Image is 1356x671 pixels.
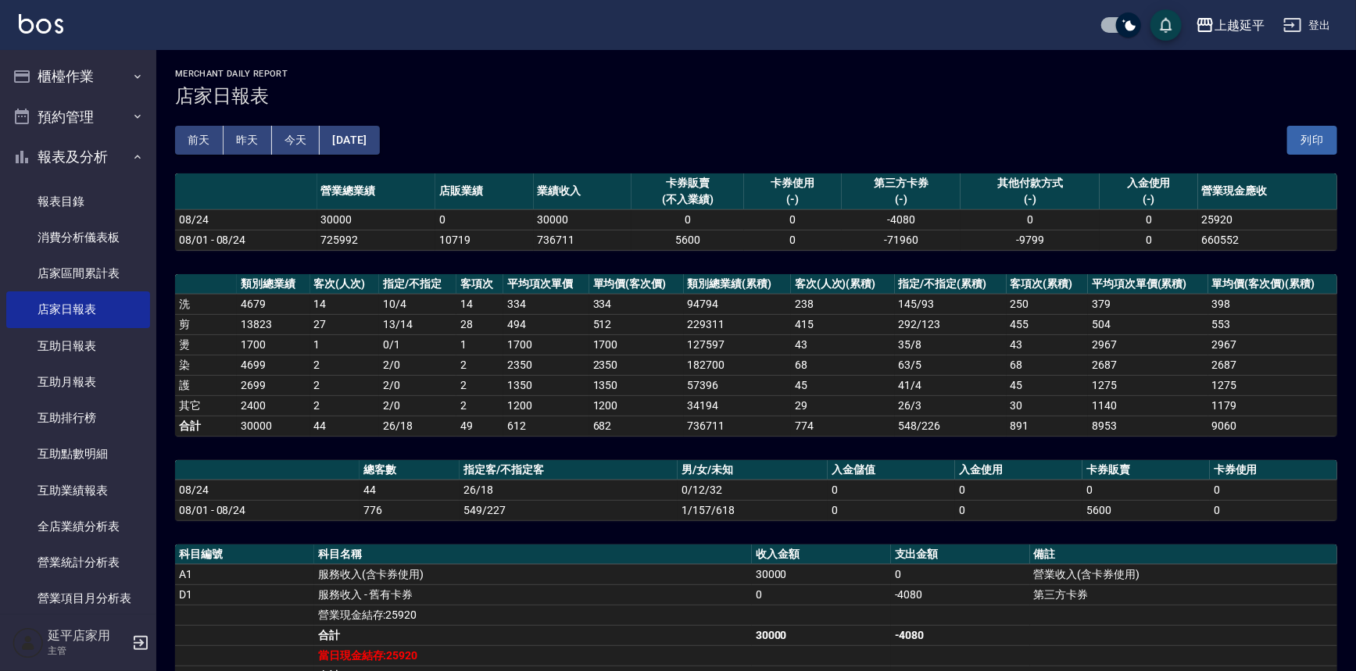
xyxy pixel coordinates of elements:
a: 互助業績報表 [6,473,150,509]
td: 68 [1007,355,1089,375]
td: 2 [456,395,504,416]
h2: Merchant Daily Report [175,69,1337,79]
td: 1200 [589,395,684,416]
a: 營業項目月分析表 [6,580,150,616]
td: 26/18 [379,416,456,436]
td: 洗 [175,294,237,314]
td: 736711 [684,416,791,436]
td: 725992 [317,230,436,250]
td: 2350 [589,355,684,375]
a: 報表目錄 [6,184,150,220]
a: 互助日報表 [6,328,150,364]
td: 0 [752,584,891,605]
td: 2350 [503,355,589,375]
td: 334 [503,294,589,314]
td: 44 [360,480,460,500]
table: a dense table [175,274,1337,437]
button: [DATE] [320,126,379,155]
td: 182700 [684,355,791,375]
td: 0 [1210,500,1337,520]
td: 第三方卡券 [1030,584,1337,605]
td: 2 / 0 [379,395,456,416]
div: 入金使用 [1104,175,1193,191]
td: 08/01 - 08/24 [175,500,360,520]
td: 其它 [175,395,237,416]
td: 1700 [589,334,684,355]
th: 指定客/不指定客 [460,460,678,480]
th: 營業總業績 [317,173,436,210]
div: (-) [748,191,838,208]
button: 列印 [1287,126,1337,155]
a: 店家日報表 [6,291,150,327]
td: 45 [791,375,895,395]
td: 553 [1208,314,1337,334]
td: 34194 [684,395,791,416]
td: 營業現金結存:25920 [314,605,752,625]
td: 1200 [503,395,589,416]
td: 27 [310,314,379,334]
td: 891 [1007,416,1089,436]
td: 26/18 [460,480,678,500]
td: 250 [1007,294,1089,314]
td: A1 [175,564,314,584]
div: 第三方卡券 [846,175,957,191]
td: 41 / 4 [895,375,1007,395]
td: 燙 [175,334,237,355]
td: 30000 [752,564,891,584]
th: 男/女/未知 [678,460,828,480]
td: 0 [955,480,1082,500]
a: 營業統計分析表 [6,544,150,580]
td: 1275 [1088,375,1208,395]
td: 合計 [175,416,237,436]
td: 660552 [1198,230,1337,250]
button: 報表及分析 [6,137,150,177]
td: 504 [1088,314,1208,334]
td: 94794 [684,294,791,314]
td: 145 / 93 [895,294,1007,314]
td: -9799 [961,230,1100,250]
td: 08/01 - 08/24 [175,230,317,250]
button: save [1150,9,1182,41]
td: 512 [589,314,684,334]
td: 292 / 123 [895,314,1007,334]
td: 2967 [1088,334,1208,355]
td: 4679 [237,294,309,314]
th: 客項次 [456,274,504,294]
th: 卡券販賣 [1082,460,1210,480]
div: 卡券販賣 [635,175,740,191]
td: 43 [791,334,895,355]
td: 0 [1082,480,1210,500]
td: 0 [828,500,955,520]
div: (-) [1104,191,1193,208]
td: 68 [791,355,895,375]
th: 備註 [1030,544,1337,565]
td: 10 / 4 [379,294,456,314]
td: 0 [891,564,1030,584]
td: 0 [435,209,533,230]
td: 334 [589,294,684,314]
td: 2 / 0 [379,375,456,395]
td: 30000 [317,209,436,230]
td: 494 [503,314,589,334]
td: 2 [310,395,379,416]
td: 剪 [175,314,237,334]
td: 2 [310,375,379,395]
td: 5600 [1082,500,1210,520]
th: 指定/不指定 [379,274,456,294]
th: 入金儲值 [828,460,955,480]
td: 2400 [237,395,309,416]
td: 營業收入(含卡券使用) [1030,564,1337,584]
div: 其他付款方式 [964,175,1096,191]
table: a dense table [175,173,1337,251]
td: 5600 [631,230,744,250]
td: 398 [1208,294,1337,314]
td: 0 [631,209,744,230]
td: 30000 [534,209,631,230]
button: 櫃檯作業 [6,56,150,97]
button: 預約管理 [6,97,150,137]
td: 1350 [589,375,684,395]
button: 今天 [272,126,320,155]
td: 2699 [237,375,309,395]
td: 2 [456,375,504,395]
div: 上越延平 [1215,16,1265,35]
